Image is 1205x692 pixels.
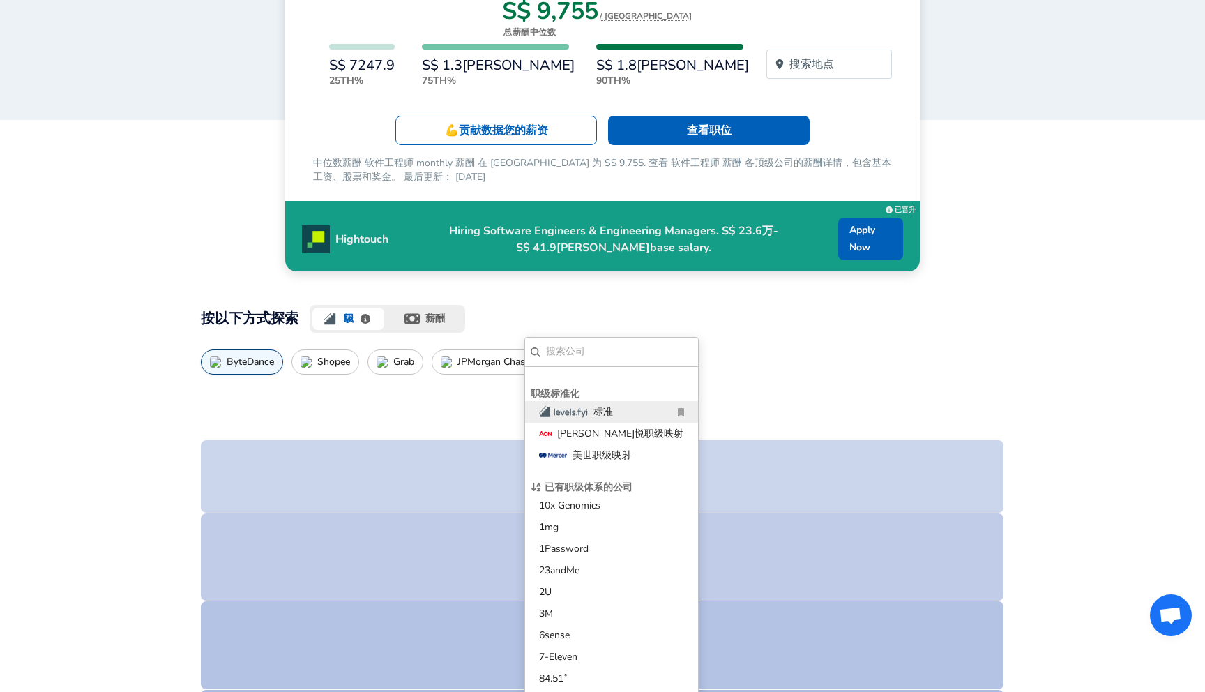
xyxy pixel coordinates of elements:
img: Aon_Corporation_logo.svg [539,431,552,436]
p: Shopee [317,356,350,368]
a: Apply Now [838,218,903,260]
p: 查看职位 [687,122,732,139]
img: 2880px-Mercer_h_rgb_c.svg.png [539,453,567,457]
button: 1mg [525,516,698,538]
input: 搜索公司 [546,343,692,361]
p: 25th% [329,73,395,88]
p: 23andMe [539,563,684,578]
button: 2-2 [201,601,1004,690]
h6: S$ 1.8[PERSON_NAME] [596,58,743,73]
button: Grab [367,349,423,375]
p: Hiring Software Engineers & Engineering Managers. S$ 23.6万-S$ 41.9[PERSON_NAME]base salary. [388,223,838,256]
span: 您的薪资 [503,123,548,138]
p: 7-Eleven [539,649,684,664]
img: levels.fyi logo [324,313,336,325]
p: Hightouch [335,231,388,248]
a: 已晋升 [886,202,916,215]
p: 美世职级映射 [573,448,631,462]
img: GrabIcon [377,356,388,368]
button: 3M [525,603,698,624]
button: Shopee [291,349,359,375]
p: 已有职级体系的公司 [525,480,698,495]
p: ByteDance [227,356,274,368]
h6: S$ 7247.9 [329,58,395,73]
p: 1Password [539,541,684,556]
button: 标准 [525,401,698,423]
p: Grab [393,356,414,368]
img: Levels.fyi Logo [539,406,588,417]
button: levels.fyi logo职级 [310,305,387,333]
img: Promo Logo [302,225,330,253]
p: 75th% [422,73,569,88]
button: 6sense [525,624,698,646]
p: 2U [539,585,684,599]
a: 开放式聊天 [1150,594,1192,636]
p: JPMorgan Chase [457,356,530,368]
p: 职级标准化 [525,386,698,401]
img: ShopeeIcon [301,356,312,368]
button: 美世职级映射 [525,444,698,466]
img: ByteDanceIcon [210,356,221,368]
p: 1mg [539,520,684,534]
button: [PERSON_NAME]悦职级映射 [525,423,698,444]
button: 2U [525,581,698,603]
button: 23andMe [525,559,698,581]
h6: S$ 1.3[PERSON_NAME] [422,58,569,73]
p: 标准 [593,405,613,419]
button: / [GEOGRAPHIC_DATA] [600,11,692,22]
p: 中位数薪酬 软件工程师 monthly 薪酬 在 [GEOGRAPHIC_DATA] 为 S$ 9,755. 查看 软件工程师 薪酬 各顶级公司的薪酬详情，包含基本工资、股票和奖金。 最后更新：... [313,156,892,184]
a: 查看职位 [608,116,810,145]
p: 💪 贡献数据 [445,122,548,139]
p: 6sense [539,628,684,642]
p: [PERSON_NAME]悦职级映射 [557,426,683,441]
p: 10x Genomics [539,498,684,513]
p: 3M [539,606,684,621]
button: JPMorgan Chase [432,349,539,375]
button: 10x Genomics [525,495,698,516]
p: 90th% [596,73,743,88]
button: 薪酬 [387,305,464,333]
p: 84.51˚ [539,671,684,686]
button: 1-2 [201,440,1004,513]
img: JPMorgan ChaseIcon [441,356,452,368]
button: ByteDance [201,349,283,375]
button: 84.51˚ [525,668,698,689]
button: 7-Eleven [525,646,698,668]
p: 搜索地点 [789,56,834,73]
h2: 按以下方式探索 [201,308,298,330]
button: 1Password [525,538,698,559]
p: 总薪酬中位数 [503,26,692,38]
button: 2-1 [201,513,1004,602]
a: 💪贡献数据您的薪资 [395,116,597,145]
